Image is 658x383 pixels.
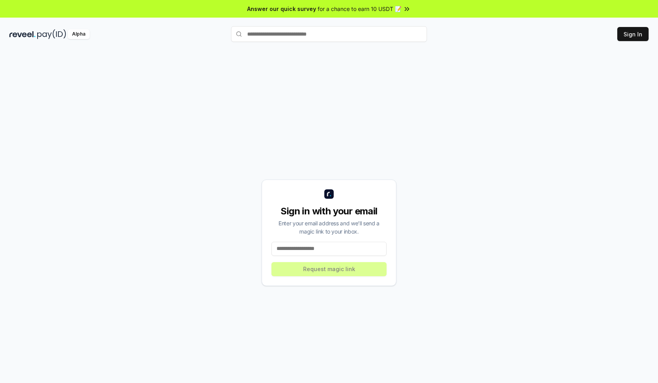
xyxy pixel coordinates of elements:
[271,219,387,236] div: Enter your email address and we’ll send a magic link to your inbox.
[318,5,401,13] span: for a chance to earn 10 USDT 📝
[9,29,36,39] img: reveel_dark
[271,205,387,218] div: Sign in with your email
[37,29,66,39] img: pay_id
[68,29,90,39] div: Alpha
[617,27,649,41] button: Sign In
[324,189,334,199] img: logo_small
[247,5,316,13] span: Answer our quick survey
